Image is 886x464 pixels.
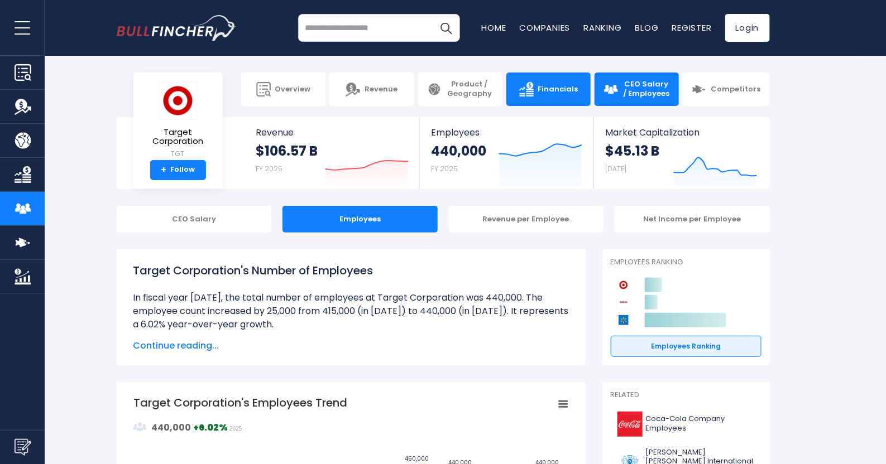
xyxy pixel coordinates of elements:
a: Coca-Cola Company Employees [611,409,762,439]
a: CEO Salary / Employees [595,72,679,106]
p: Related [611,390,762,400]
span: Continue reading... [133,339,569,352]
button: Search [432,14,460,42]
span: Competitors [711,85,760,94]
li: In fiscal year [DATE], the total number of employees at Target Corporation was 440,000. The emplo... [133,291,569,331]
a: Home [482,22,506,33]
strong: $106.57 B [256,142,318,159]
a: Overview [241,72,325,106]
a: Login [725,14,770,42]
small: FY 2025 [256,164,283,173]
span: Target Corporation [142,128,214,146]
a: Blog [635,22,659,33]
div: Revenue per Employee [449,206,604,233]
a: +Follow [150,160,206,180]
small: [DATE] [605,164,626,173]
a: Revenue $106.57 B FY 2025 [245,117,420,189]
span: CEO Salary / Employees [622,80,670,99]
a: Ranking [584,22,622,33]
small: TGT [142,149,214,159]
strong: $45.13 B [605,142,659,159]
strong: 6.02% [199,421,228,434]
img: Walmart competitors logo [616,313,631,327]
strong: + [193,421,228,434]
span: Product / Geography [446,80,494,99]
img: bullfincher logo [117,15,237,41]
span: Market Capitalization [605,127,757,138]
span: 2025 [229,426,242,432]
img: graph_employee_icon.svg [133,420,147,434]
div: Net Income per Employee [615,206,770,233]
a: Go to homepage [117,15,237,41]
a: Revenue [329,72,414,106]
p: Employees Ranking [611,258,762,267]
div: CEO Salary [117,206,272,233]
span: Revenue [365,85,397,94]
a: Competitors [683,72,769,106]
a: Employees 440,000 FY 2025 [420,117,593,189]
tspan: Target Corporation's Employees Trend [133,395,347,410]
a: Companies [520,22,571,33]
h1: Target Corporation's Number of Employees [133,262,569,279]
a: Register [672,22,712,33]
text: 450,000 [404,455,428,463]
a: Financials [506,72,591,106]
a: Employees Ranking [611,336,762,357]
img: Target Corporation competitors logo [616,278,631,292]
strong: 440,000 [431,142,486,159]
strong: + [161,165,166,175]
a: Target Corporation TGT [142,81,214,160]
span: Coca-Cola Company Employees [646,414,755,433]
img: KO logo [617,412,643,437]
a: Product / Geography [418,72,502,106]
span: Employees [431,127,582,138]
strong: 440,000 [151,421,191,434]
small: FY 2025 [431,164,458,173]
div: Employees [282,206,438,233]
span: Revenue [256,127,409,138]
span: Financials [538,85,578,94]
img: Costco Wholesale Corporation competitors logo [616,295,631,310]
a: Market Capitalization $45.13 B [DATE] [594,117,768,189]
span: Overview [275,85,311,94]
